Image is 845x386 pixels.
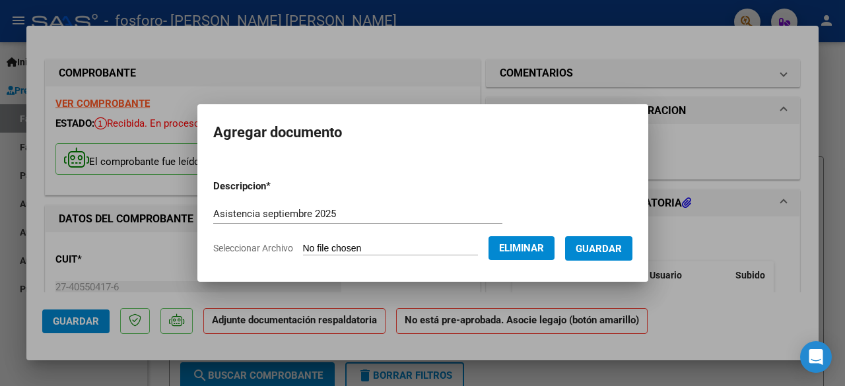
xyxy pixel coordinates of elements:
[499,242,544,254] span: Eliminar
[576,243,622,255] span: Guardar
[213,243,293,253] span: Seleccionar Archivo
[565,236,632,261] button: Guardar
[213,179,339,194] p: Descripcion
[213,120,632,145] h2: Agregar documento
[489,236,555,260] button: Eliminar
[800,341,832,373] div: Open Intercom Messenger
